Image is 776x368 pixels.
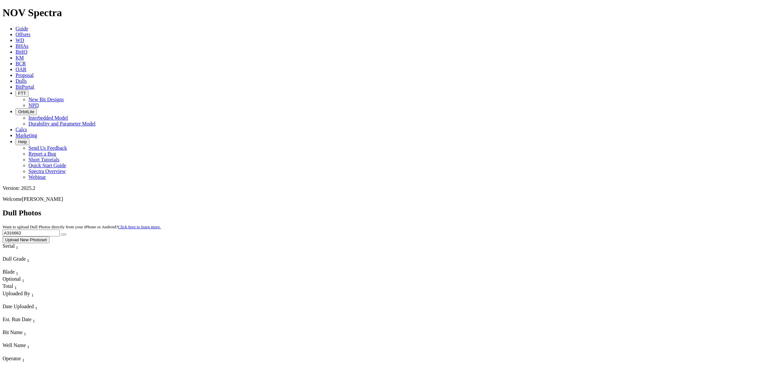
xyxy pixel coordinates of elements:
span: Sort None [15,283,17,289]
div: Sort None [3,342,95,355]
sub: 1 [31,293,34,298]
div: Sort None [3,291,95,304]
div: Column Menu [3,324,48,330]
sub: 1 [35,306,37,310]
div: Column Menu [3,298,95,304]
sub: 1 [24,331,26,336]
h1: NOV Spectra [3,7,773,19]
a: KM [16,55,24,60]
input: Search Serial Number [3,230,60,236]
a: New Bit Designs [28,97,64,102]
span: Bit Name [3,330,23,335]
span: Help [18,139,27,144]
span: Offsets [16,32,30,37]
p: Welcome [3,196,773,202]
span: Sort None [22,276,24,282]
span: Blade [3,269,15,275]
small: Want to upload Dull Photos directly from your iPhone or Android? [3,224,161,229]
div: Sort None [3,330,95,342]
span: Sort None [16,269,18,275]
span: Optional [3,276,21,282]
div: Blade Sort None [3,269,25,276]
sub: 1 [15,286,17,290]
div: Column Menu [3,263,48,269]
div: Total Sort None [3,283,25,290]
div: Sort None [3,269,25,276]
span: Dull Grade [3,256,26,262]
a: Proposal [16,72,34,78]
button: FTT [16,90,28,97]
div: Optional Sort None [3,276,25,283]
span: Well Name [3,342,26,348]
div: Sort None [3,317,48,330]
span: Total [3,283,13,289]
span: Sort None [24,330,26,335]
span: Sort None [27,342,29,348]
a: BHAs [16,43,28,49]
sub: 1 [33,319,35,323]
a: Marketing [16,133,37,138]
a: Durability and Parameter Model [28,121,96,126]
span: Operator [3,356,21,361]
div: Sort None [3,243,30,256]
span: Sort None [31,291,34,296]
div: Well Name Sort None [3,342,95,350]
sub: 1 [22,358,25,363]
a: BitPortal [16,84,34,90]
a: Send Us Feedback [28,145,67,151]
div: Uploaded By Sort None [3,291,95,298]
sub: 1 [27,258,29,263]
a: OAR [16,67,27,72]
sub: 1 [22,278,24,283]
span: Serial [3,243,15,249]
span: Sort None [22,356,25,361]
span: Sort None [35,304,37,309]
span: FTT [18,91,26,96]
div: Column Menu [3,337,95,342]
div: Operator Sort None [3,356,95,363]
div: Column Menu [3,311,51,317]
a: BCR [16,61,26,66]
a: Dulls [16,78,27,84]
div: Date Uploaded Sort None [3,304,51,311]
span: Sort None [16,243,18,249]
div: Column Menu [3,350,95,356]
a: Interbedded Model [28,115,68,121]
div: Sort None [3,304,51,317]
span: OrbitLite [18,109,34,114]
sub: 1 [16,271,18,276]
a: Calcs [16,127,27,132]
span: Sort None [33,317,35,322]
div: Sort None [3,256,48,269]
a: Guide [16,26,28,31]
a: BitIQ [16,49,27,55]
span: [PERSON_NAME] [22,196,63,202]
div: Sort None [3,283,25,290]
span: Est. Run Date [3,317,31,322]
span: Sort None [27,256,29,262]
div: Dull Grade Sort None [3,256,48,263]
a: NPD [28,103,39,108]
div: Est. Run Date Sort None [3,317,48,324]
a: Spectra Overview [28,168,66,174]
button: Upload New Photoset [3,236,49,243]
div: Serial Sort None [3,243,30,250]
button: OrbitLite [16,108,37,115]
sub: 1 [16,245,18,250]
div: Column Menu [3,250,30,256]
a: Quick Start Guide [28,163,66,168]
a: WD [16,38,24,43]
button: Help [16,138,29,145]
div: Sort None [3,276,25,283]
